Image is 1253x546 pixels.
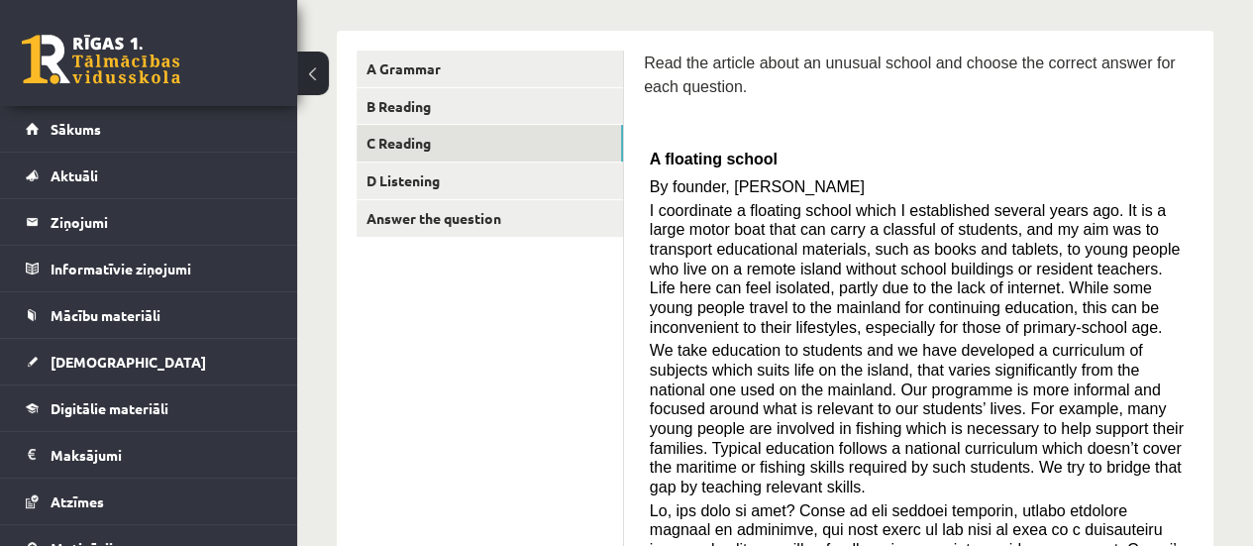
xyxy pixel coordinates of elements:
[51,120,101,138] span: Sākums
[26,385,272,431] a: Digitālie materiāli
[26,106,272,152] a: Sākums
[51,246,272,291] legend: Informatīvie ziņojumi
[26,153,272,198] a: Aktuāli
[26,432,272,478] a: Maksājumi
[357,200,623,237] a: Answer the question
[26,292,272,338] a: Mācību materiāli
[51,306,160,324] span: Mācību materiāli
[650,151,778,167] span: A floating school
[51,166,98,184] span: Aktuāli
[26,479,272,524] a: Atzīmes
[357,88,623,125] a: B Reading
[357,51,623,87] a: A Grammar
[51,199,272,245] legend: Ziņojumi
[51,432,272,478] legend: Maksājumi
[357,125,623,162] a: C Reading
[51,399,168,417] span: Digitālie materiāli
[650,342,1184,495] span: We take education to students and we have developed a curriculum of subjects which suits life on ...
[51,492,104,510] span: Atzīmes
[644,55,1175,95] span: Read the article about an unusual school and choose the correct answer for each question.
[22,35,180,84] a: Rīgas 1. Tālmācības vidusskola
[357,163,623,199] a: D Listening
[650,178,865,195] span: By founder, [PERSON_NAME]
[26,339,272,384] a: [DEMOGRAPHIC_DATA]
[26,246,272,291] a: Informatīvie ziņojumi
[650,202,1180,336] span: I coordinate a floating school which I established several years ago. It is a large motor boat th...
[26,199,272,245] a: Ziņojumi
[51,353,206,371] span: [DEMOGRAPHIC_DATA]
